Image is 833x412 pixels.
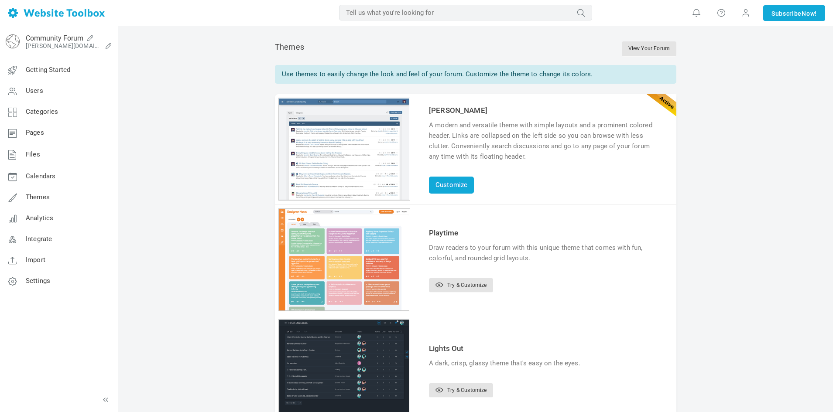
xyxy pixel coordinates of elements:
img: playtime_thumb.jpg [279,209,409,310]
span: Analytics [26,214,53,222]
img: angela_thumb.jpg [279,99,409,200]
div: A dark, crisp, glassy theme that's easy on the eyes. [429,358,661,368]
img: Home [8,8,105,18]
span: Now! [802,9,817,18]
a: Playtime [429,228,458,237]
span: Categories [26,108,58,116]
span: Settings [26,277,50,285]
span: Files [26,150,40,158]
td: [PERSON_NAME] [427,103,663,118]
a: Customize theme [279,194,409,201]
div: Use themes to easily change the look and feel of your forum. Customize the theme to change its co... [275,65,676,84]
a: Try & Customize [429,278,493,292]
a: Community Forum [26,34,83,42]
span: Themes [26,193,50,201]
a: View Your Forum [622,41,676,56]
div: A modern and versatile theme with simple layouts and a prominent colored header. Links are collap... [429,120,661,162]
img: globe-icon.png [6,34,20,48]
input: Tell us what you're looking for [339,5,592,20]
span: Pages [26,129,44,136]
div: Draw readers to your forum with this unique theme that comes with fun, colorful, and rounded grid... [429,242,661,263]
span: Users [26,87,43,95]
span: Calendars [26,172,55,180]
a: Toggle the menu [101,395,110,404]
a: Lights Out [429,344,464,353]
i: Help [717,8,726,17]
a: Customize [429,177,474,194]
a: Try & Customize [429,383,493,397]
span: Import [26,256,45,264]
i: Notifications [692,8,701,17]
div: Themes [275,41,676,56]
span: Integrate [26,235,52,243]
span: Account [741,8,750,17]
span: Getting Started [26,66,70,74]
a: [PERSON_NAME][DOMAIN_NAME]/?authtoken=40522fc51ee8d05406817a4b714267f7&rememberMe=1 [26,42,102,49]
a: Preview theme [279,304,409,312]
a: SubscribeNow! [763,5,825,21]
